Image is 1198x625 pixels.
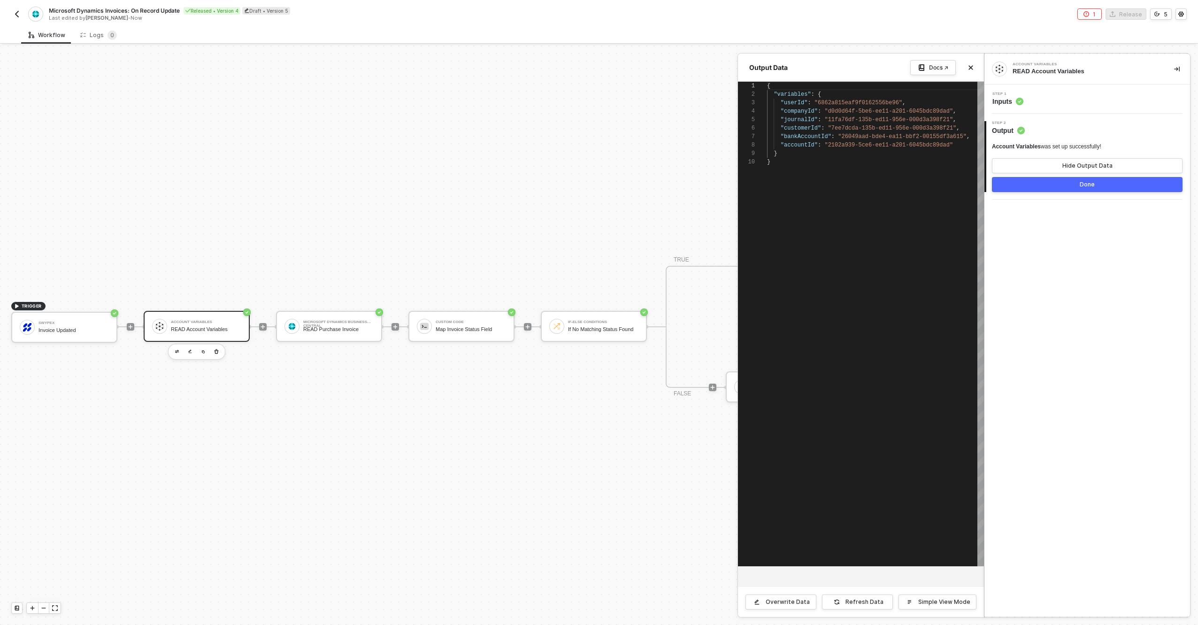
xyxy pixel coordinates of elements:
[1150,8,1172,20] button: 5
[1154,11,1160,17] span: icon-versioning
[956,125,960,131] span: ,
[738,82,755,90] div: 1
[967,133,970,140] span: ,
[774,150,777,157] span: }
[30,605,35,611] span: icon-play
[831,133,835,140] span: :
[767,159,770,165] span: }
[918,598,970,606] div: Simple View Mode
[929,64,948,71] div: Docs ↗
[781,108,818,115] span: "companyId"
[818,91,821,98] span: {
[1164,10,1167,18] div: 5
[242,7,290,15] div: Draft • Version 5
[781,125,821,131] span: "customerId"
[774,91,811,98] span: "variables"
[31,10,39,18] img: integration-icon
[781,100,808,106] span: "userId"
[1093,10,1096,18] div: 1
[807,100,811,106] span: :
[244,8,249,13] span: icon-edit
[1062,162,1113,170] div: Hide Output Data
[1080,181,1095,188] div: Done
[992,121,1025,125] span: Step 2
[52,605,58,611] span: icon-expand
[738,124,755,132] div: 6
[1013,67,1159,76] div: READ Account Variables
[11,8,23,20] button: back
[1106,8,1146,20] button: Release
[767,83,770,89] span: {
[814,100,902,106] span: "6862a815eaf9f0162556be96"
[49,7,180,15] span: Microsoft Dynamics Invoices: On Record Update
[828,125,957,131] span: "7ee7dcda-135b-ed11-956e-000d3a398f21"
[745,63,791,72] div: Output Data
[738,132,755,141] div: 7
[953,108,956,115] span: ,
[1077,8,1102,20] button: 1
[965,62,976,73] button: Close
[824,142,953,148] span: "2102a939-5ce6-ee11-a201-6045bdc89dad"
[1013,62,1153,66] div: Account Variables
[738,141,755,149] div: 8
[738,116,755,124] div: 5
[108,31,117,40] sup: 0
[995,65,1004,73] img: integration-icon
[824,108,953,115] span: "d0d0d64f-5be6-ee11-a201-6045bdc89dad"
[992,177,1183,192] button: Done
[992,97,1023,106] span: Inputs
[781,116,818,123] span: "journalId"
[968,65,974,70] span: icon-close
[41,605,46,611] span: icon-minus
[1083,11,1089,17] span: icon-error-page
[738,149,755,158] div: 9
[85,15,128,21] span: [PERSON_NAME]
[1178,11,1184,17] span: icon-settings
[984,92,1190,106] div: Step 1Inputs
[781,133,831,140] span: "bankAccountId"
[992,158,1183,173] button: Hide Output Data
[992,126,1025,135] span: Output
[738,107,755,116] div: 4
[838,133,967,140] span: "26049aad-bde4-ea11-bbf2-00155df3a615"
[953,116,956,123] span: ,
[845,598,883,606] div: Refresh Data
[898,594,976,610] button: Simple View Mode
[984,121,1190,192] div: Step 2Output Account Variableswas set up successfully!Hide Output DataDone
[992,92,1023,96] span: Step 1
[818,142,821,148] span: :
[13,10,21,18] img: back
[821,125,824,131] span: :
[29,31,65,39] div: Workflow
[766,598,810,606] div: Overwrite Data
[902,100,906,106] span: ,
[1174,66,1180,72] span: icon-collapse-right
[910,60,956,75] a: Docs ↗
[992,143,1041,150] span: Account Variables
[818,108,821,115] span: :
[49,15,598,22] div: Last edited by - Now
[80,31,117,40] div: Logs
[738,90,755,99] div: 2
[824,116,953,123] span: "11fa76df-135b-ed11-956e-000d3a398f21"
[738,99,755,107] div: 3
[818,116,821,123] span: :
[811,91,814,98] span: :
[738,158,755,166] div: 10
[822,594,893,610] button: Refresh Data
[992,143,1101,151] div: was set up successfully!
[781,142,818,148] span: "accountId"
[745,594,816,610] button: Overwrite Data
[184,7,240,15] div: Released • Version 4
